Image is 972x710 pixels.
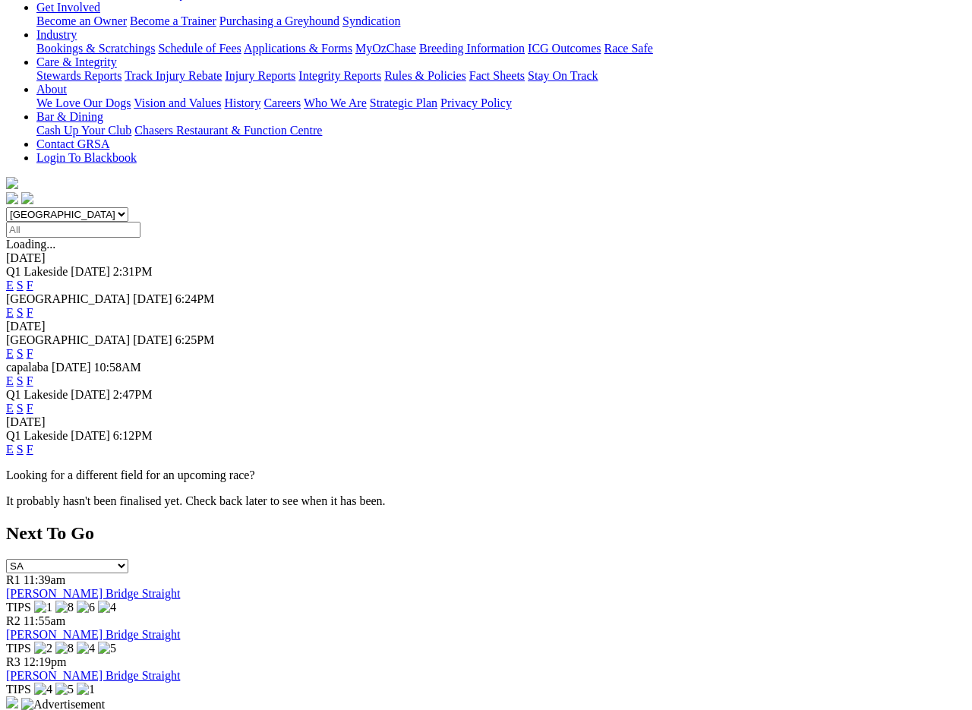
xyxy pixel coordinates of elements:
img: 1 [34,601,52,614]
span: [DATE] [52,361,91,374]
span: Q1 Lakeside [6,265,68,278]
img: 8 [55,601,74,614]
a: Contact GRSA [36,137,109,150]
a: Vision and Values [134,96,221,109]
a: S [17,306,24,319]
div: [DATE] [6,320,966,333]
a: [PERSON_NAME] Bridge Straight [6,587,180,600]
a: Injury Reports [225,69,295,82]
a: Schedule of Fees [158,42,241,55]
span: capalaba [6,361,49,374]
span: [GEOGRAPHIC_DATA] [6,292,130,305]
a: Bookings & Scratchings [36,42,155,55]
img: 1 [77,683,95,696]
span: 6:25PM [175,333,215,346]
a: Strategic Plan [370,96,437,109]
a: Track Injury Rebate [125,69,222,82]
span: R1 [6,573,21,586]
a: Syndication [342,14,400,27]
img: 5 [55,683,74,696]
a: F [27,306,33,319]
div: About [36,96,966,110]
span: [DATE] [71,429,110,442]
span: [GEOGRAPHIC_DATA] [6,333,130,346]
span: TIPS [6,683,31,696]
span: 11:55am [24,614,65,627]
div: [DATE] [6,251,966,265]
span: [DATE] [133,333,172,346]
a: E [6,443,14,456]
partial: It probably hasn't been finalised yet. Check back later to see when it has been. [6,494,386,507]
a: Login To Blackbook [36,151,137,164]
span: [DATE] [71,265,110,278]
a: Integrity Reports [298,69,381,82]
a: E [6,402,14,415]
span: 6:24PM [175,292,215,305]
a: Cash Up Your Club [36,124,131,137]
a: Rules & Policies [384,69,466,82]
a: About [36,83,67,96]
a: Privacy Policy [440,96,512,109]
a: Applications & Forms [244,42,352,55]
a: F [27,374,33,387]
a: E [6,279,14,292]
a: We Love Our Dogs [36,96,131,109]
a: Who We Are [304,96,367,109]
a: Become an Owner [36,14,127,27]
a: E [6,374,14,387]
a: F [27,443,33,456]
span: [DATE] [71,388,110,401]
img: logo-grsa-white.png [6,177,18,189]
span: TIPS [6,601,31,614]
span: R2 [6,614,21,627]
a: Become a Trainer [130,14,216,27]
a: Chasers Restaurant & Function Centre [134,124,322,137]
span: 10:58AM [94,361,141,374]
span: Q1 Lakeside [6,388,68,401]
a: S [17,443,24,456]
span: R3 [6,655,21,668]
a: F [27,347,33,360]
a: ICG Outcomes [528,42,601,55]
a: F [27,402,33,415]
div: Get Involved [36,14,966,28]
a: S [17,347,24,360]
a: [PERSON_NAME] Bridge Straight [6,628,180,641]
img: 2 [34,642,52,655]
span: 2:31PM [113,265,153,278]
a: S [17,279,24,292]
span: Loading... [6,238,55,251]
span: TIPS [6,642,31,655]
img: facebook.svg [6,192,18,204]
img: 4 [34,683,52,696]
a: Fact Sheets [469,69,525,82]
p: Looking for a different field for an upcoming race? [6,469,966,482]
img: 15187_Greyhounds_GreysPlayCentral_Resize_SA_WebsiteBanner_300x115_2025.jpg [6,696,18,708]
a: Purchasing a Greyhound [219,14,339,27]
span: 11:39am [24,573,65,586]
a: Get Involved [36,1,100,14]
a: Breeding Information [419,42,525,55]
a: Race Safe [604,42,652,55]
a: Industry [36,28,77,41]
div: Industry [36,42,966,55]
a: Care & Integrity [36,55,117,68]
a: F [27,279,33,292]
img: twitter.svg [21,192,33,204]
span: 12:19pm [24,655,67,668]
a: Stewards Reports [36,69,121,82]
h2: Next To Go [6,523,966,544]
img: 5 [98,642,116,655]
img: 4 [77,642,95,655]
span: 2:47PM [113,388,153,401]
a: Bar & Dining [36,110,103,123]
img: 8 [55,642,74,655]
a: History [224,96,260,109]
span: 6:12PM [113,429,153,442]
a: Stay On Track [528,69,598,82]
a: [PERSON_NAME] Bridge Straight [6,669,180,682]
span: Q1 Lakeside [6,429,68,442]
img: 4 [98,601,116,614]
a: E [6,306,14,319]
a: S [17,402,24,415]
